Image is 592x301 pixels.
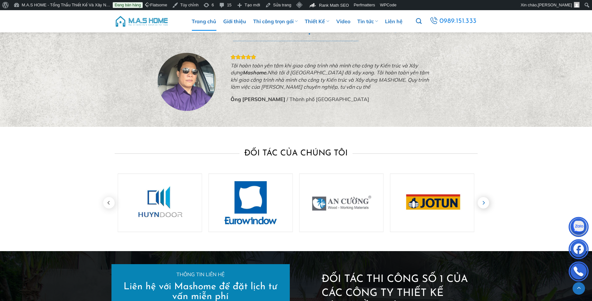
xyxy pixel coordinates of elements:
a: Video [336,12,350,31]
a: Thi công trọn gói [253,12,298,31]
img: M.A.S HOME – Tổng Thầu Thiết Kế Và Xây Nhà Trọn Gói [115,12,169,31]
span: 0989.151.333 [439,16,477,27]
button: Previous [103,196,115,209]
img: Trang chủ 44 [158,52,216,111]
a: Lên đầu trang [573,282,585,295]
img: Trang chủ 47 [209,174,293,232]
a: Trang chủ [192,12,216,31]
span: Đối tác của chúng tôi [244,148,348,159]
span: / [287,96,288,102]
img: Phone [569,263,588,282]
img: Zalo [569,218,588,237]
span: Thành phố [GEOGRAPHIC_DATA] [289,96,369,102]
a: 0989.151.333 [429,16,477,27]
p: Thông tin liên hệ [121,270,280,279]
img: Trang chủ 49 [390,174,474,232]
p: Tôi hoàn toàn yên tâm khi giao công trình nhà mình cho công ty Kiến trúc và Xây dựng Nhà tôi ở [G... [231,62,435,91]
a: Liên hệ [385,12,403,31]
button: Next [478,196,489,209]
a: Tin tức [357,12,378,31]
span: [PERSON_NAME] [538,3,572,7]
a: Giới thiệu [223,12,246,31]
a: Tìm kiếm [416,15,422,28]
span: ĐÁNH GIÁ TRẢI NGHIỆM KHÁCH HÀNG [193,21,399,37]
a: Đang bán hàng [113,2,143,8]
img: Facebook [569,241,588,260]
img: Trang chủ 51 [118,174,202,232]
img: Trang chủ 48 [299,174,384,232]
span: Rank Math SEO [319,3,349,8]
strong: Ông [PERSON_NAME] [231,96,285,102]
a: Thiết Kế [305,12,329,31]
strong: Mashome. [243,69,267,76]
